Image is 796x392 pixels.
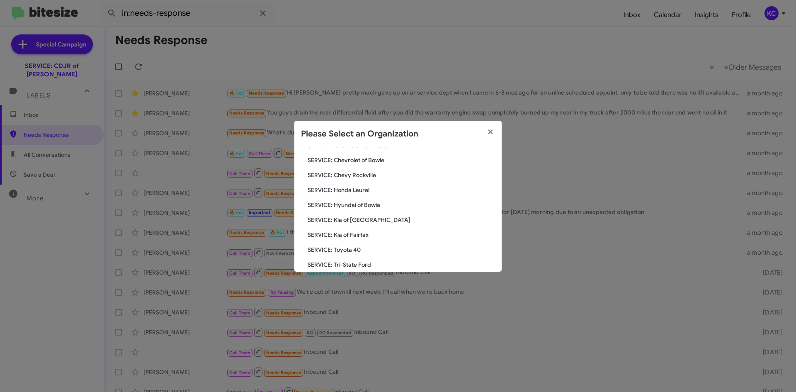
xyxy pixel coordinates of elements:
span: SERVICE: Honda Laurel [308,186,495,194]
span: SERVICE: Kia of Fairfax [308,231,495,239]
h2: Please Select an Organization [301,127,418,141]
span: SERVICE: Chevrolet of Bowie [308,156,495,164]
span: SERVICE: Tri-State Ford [308,261,495,269]
span: SERVICE: Kia of [GEOGRAPHIC_DATA] [308,216,495,224]
span: SERVICE: Chevy Rockville [308,171,495,179]
span: SERVICE: Toyota 40 [308,246,495,254]
span: SERVICE: Hyundai of Bowie [308,201,495,209]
